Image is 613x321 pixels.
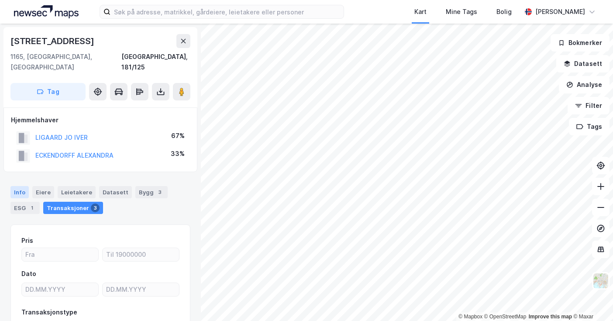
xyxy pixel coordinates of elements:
input: Fra [22,248,98,261]
div: ESG [10,202,40,214]
img: logo.a4113a55bc3d86da70a041830d287a7e.svg [14,5,79,18]
div: Eiere [32,186,54,198]
div: 1165, [GEOGRAPHIC_DATA], [GEOGRAPHIC_DATA] [10,52,121,72]
div: Datasett [99,186,132,198]
input: Til 19000000 [103,248,179,261]
div: Dato [21,269,36,279]
div: Transaksjonstype [21,307,77,318]
a: Improve this map [529,314,572,320]
div: Info [10,186,29,198]
div: Kart [414,7,427,17]
div: Leietakere [58,186,96,198]
div: Bygg [135,186,168,198]
div: 3 [91,204,100,212]
iframe: Chat Widget [569,279,613,321]
div: 1 [28,204,36,212]
div: 67% [171,131,185,141]
button: Bokmerker [551,34,610,52]
div: Transaksjoner [43,202,103,214]
button: Filter [568,97,610,114]
div: 33% [171,148,185,159]
input: Søk på adresse, matrikkel, gårdeiere, leietakere eller personer [110,5,344,18]
div: [PERSON_NAME] [535,7,585,17]
input: DD.MM.YYYY [103,283,179,296]
button: Tags [569,118,610,135]
img: Z [592,273,609,289]
div: Hjemmelshaver [11,115,190,125]
button: Tag [10,83,86,100]
a: Mapbox [458,314,482,320]
button: Analyse [559,76,610,93]
div: Kontrollprogram for chat [569,279,613,321]
div: Pris [21,235,33,246]
button: Datasett [556,55,610,72]
div: [GEOGRAPHIC_DATA], 181/125 [121,52,190,72]
input: DD.MM.YYYY [22,283,98,296]
div: [STREET_ADDRESS] [10,34,96,48]
div: Bolig [496,7,512,17]
div: 3 [155,188,164,197]
a: OpenStreetMap [484,314,527,320]
div: Mine Tags [446,7,477,17]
